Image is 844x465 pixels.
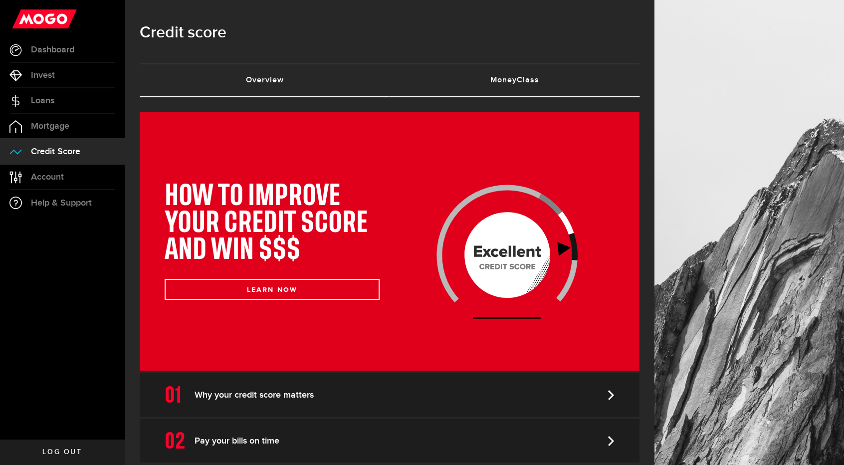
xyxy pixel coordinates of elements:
[31,122,69,131] span: Mortgage
[31,199,92,208] span: Help & Support
[31,173,64,182] span: Account
[165,183,380,264] h1: HOW TO IMPROVE YOUR CREDIT SCORE AND WIN $$$
[140,20,639,46] h1: Credit score
[140,419,639,463] a: Pay your bills on time
[140,63,639,97] ul: Tabs Navigation
[140,64,390,96] a: Overview
[31,71,55,80] span: Invest
[31,147,80,156] span: Credit Score
[42,449,82,456] span: Log out
[8,4,38,34] button: Open LiveChat chat widget
[165,279,380,300] button: LEARN NOW
[390,64,639,96] a: MoneyClass
[31,96,54,105] span: Loans
[140,373,639,417] a: Why your credit score matters
[31,45,74,54] span: Dashboard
